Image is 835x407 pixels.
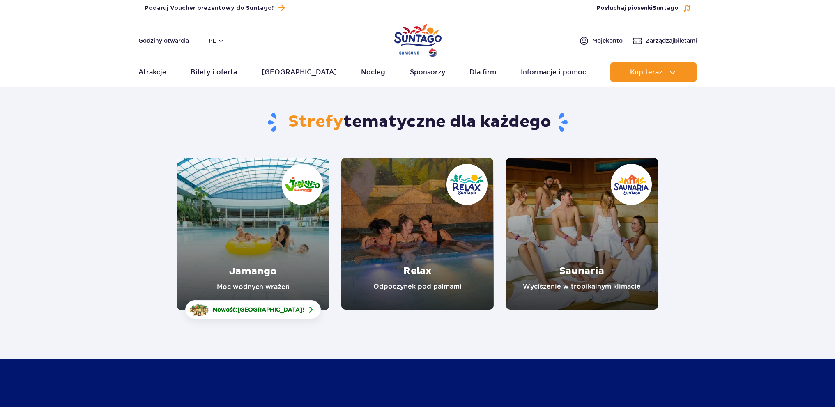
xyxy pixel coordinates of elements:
[177,112,658,133] h1: tematyczne dla każdego
[145,4,274,12] span: Podaruj Voucher prezentowy do Suntago!
[653,5,679,11] span: Suntago
[138,62,166,82] a: Atrakcje
[138,37,189,45] a: Godziny otwarcia
[237,306,302,313] span: [GEOGRAPHIC_DATA]
[177,158,329,310] a: Jamango
[209,37,224,45] button: pl
[633,36,697,46] a: Zarządzajbiletami
[185,300,321,319] a: Nowość:[GEOGRAPHIC_DATA]!
[596,4,691,12] button: Posłuchaj piosenkiSuntago
[288,112,343,132] span: Strefy
[610,62,697,82] button: Kup teraz
[145,2,285,14] a: Podaruj Voucher prezentowy do Suntago!
[191,62,237,82] a: Bilety i oferta
[579,36,623,46] a: Mojekonto
[592,37,623,45] span: Moje konto
[646,37,697,45] span: Zarządzaj biletami
[341,158,493,310] a: Relax
[361,62,385,82] a: Nocleg
[630,69,662,76] span: Kup teraz
[521,62,586,82] a: Informacje i pomoc
[394,21,442,58] a: Park of Poland
[469,62,496,82] a: Dla firm
[596,4,679,12] span: Posłuchaj piosenki
[213,306,304,314] span: Nowość: !
[506,158,658,310] a: Saunaria
[262,62,337,82] a: [GEOGRAPHIC_DATA]
[410,62,445,82] a: Sponsorzy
